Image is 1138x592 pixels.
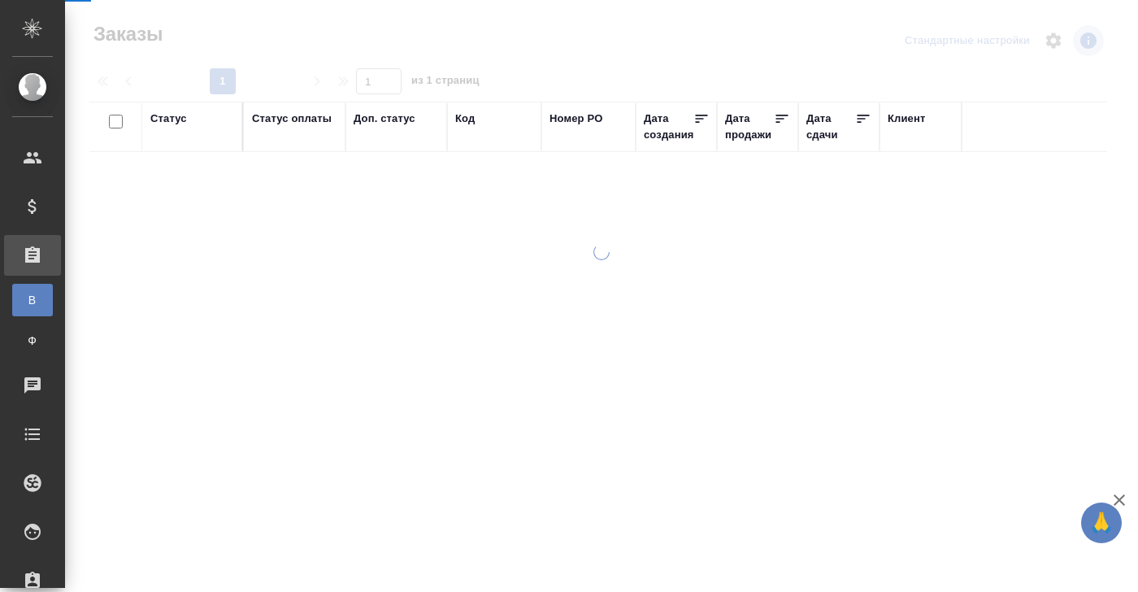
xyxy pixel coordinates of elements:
[455,111,475,127] div: Код
[12,324,53,357] a: Ф
[725,111,774,143] div: Дата продажи
[20,333,45,349] span: Ф
[1088,506,1115,540] span: 🙏
[252,111,332,127] div: Статус оплаты
[354,111,415,127] div: Доп. статус
[20,292,45,308] span: В
[644,111,693,143] div: Дата создания
[888,111,925,127] div: Клиент
[12,284,53,316] a: В
[1081,503,1122,543] button: 🙏
[549,111,602,127] div: Номер PO
[150,111,187,127] div: Статус
[806,111,855,143] div: Дата сдачи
